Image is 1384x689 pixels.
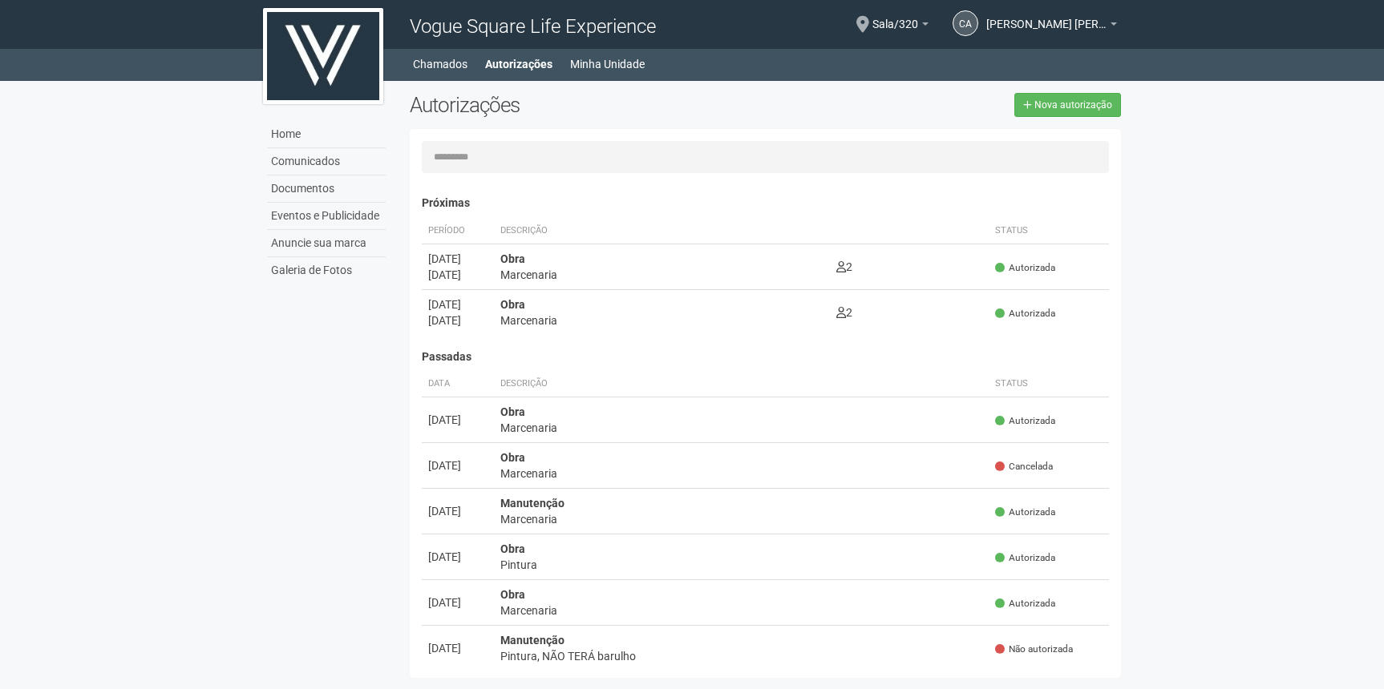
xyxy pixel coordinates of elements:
div: Marcenaria [500,267,824,283]
div: Marcenaria [500,465,982,481]
a: Eventos e Publicidade [267,203,386,230]
span: Autorizada [995,506,1055,519]
a: Minha Unidade [570,53,645,75]
span: Autorizada [995,307,1055,320]
div: [DATE] [428,296,488,312]
strong: Obra [500,405,525,418]
a: Documentos [267,175,386,203]
h2: Autorizações [410,93,753,117]
a: Home [267,121,386,148]
div: [DATE] [428,267,488,283]
th: Descrição [494,218,830,244]
div: [DATE] [428,251,488,267]
a: [PERSON_NAME] [PERSON_NAME] [986,20,1117,33]
div: Marcenaria [500,602,982,618]
span: Caroline Antunes Venceslau Resende [986,2,1107,30]
a: Comunicados [267,148,386,175]
th: Período [422,218,494,244]
div: [DATE] [428,594,488,610]
div: Marcenaria [500,420,982,436]
span: Não autorizada [995,643,1073,656]
span: Autorizada [995,414,1055,428]
a: Galeria de Fotos [267,257,386,284]
div: [DATE] [428,457,488,473]
div: Pintura [500,557,982,573]
span: 2 [836,260,852,273]
span: Vogue Square Life Experience [410,15,656,38]
h4: Passadas [422,351,1109,363]
span: Cancelada [995,460,1053,473]
a: Nova autorização [1014,93,1121,117]
span: Autorizada [995,551,1055,565]
span: 2 [836,306,852,319]
strong: Obra [500,542,525,555]
a: Sala/320 [872,20,929,33]
th: Data [422,371,494,397]
div: [DATE] [428,549,488,565]
span: Autorizada [995,261,1055,275]
img: logo.jpg [263,8,383,104]
div: Pintura, NÃO TERÁ barulho [500,648,982,664]
strong: Obra [500,588,525,601]
th: Status [989,371,1109,397]
th: Descrição [494,371,989,397]
span: Sala/320 [872,2,918,30]
strong: Obra [500,298,525,311]
strong: Manutenção [500,497,565,510]
div: [DATE] [428,312,488,328]
a: Chamados [413,53,467,75]
th: Status [989,218,1109,244]
span: Autorizada [995,597,1055,610]
span: Nova autorização [1034,99,1112,111]
a: Autorizações [485,53,552,75]
div: Marcenaria [500,312,824,328]
strong: Obra [500,252,525,265]
div: [DATE] [428,412,488,428]
a: Anuncie sua marca [267,230,386,257]
h4: Próximas [422,197,1109,209]
strong: Manutenção [500,634,565,647]
div: Marcenaria [500,511,982,527]
strong: Obra [500,451,525,464]
div: [DATE] [428,503,488,519]
a: CA [953,10,978,36]
div: [DATE] [428,640,488,656]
